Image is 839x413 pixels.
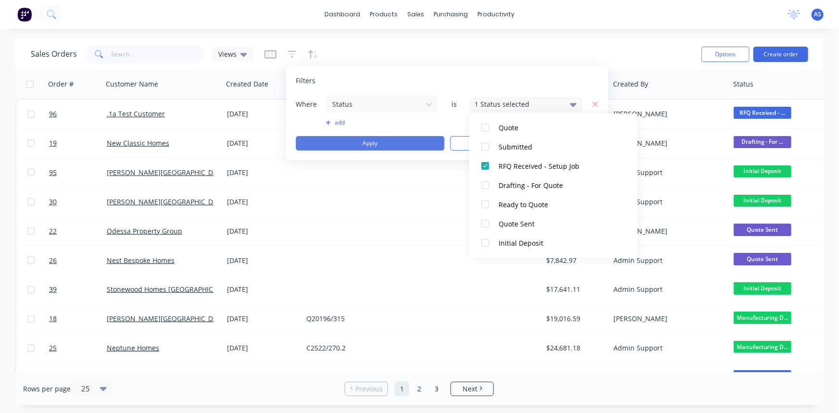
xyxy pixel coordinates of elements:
[734,195,791,207] span: Initial Deposit
[444,100,463,109] span: is
[320,7,365,22] a: dashboard
[107,285,235,294] a: Stonewood Homes [GEOGRAPHIC_DATA]
[49,138,57,148] span: 19
[49,285,57,294] span: 39
[499,142,614,152] div: Submitted
[107,314,237,323] a: [PERSON_NAME][GEOGRAPHIC_DATA] Co
[227,197,299,207] div: [DATE]
[614,109,720,119] div: [PERSON_NAME]
[469,118,638,137] button: Quote
[614,343,720,353] div: Admin Support
[49,334,107,363] a: 25
[341,382,498,396] ul: Pagination
[365,7,402,22] div: products
[107,256,175,265] a: Nest Bespoke Homes
[734,253,791,265] span: Quote Sent
[306,343,413,353] div: C2522/270.2
[701,47,750,62] button: Options
[107,138,169,148] a: New Classic Homes
[734,282,791,294] span: Initial Deposit
[499,123,614,133] div: Quote
[429,7,473,22] div: purchasing
[469,175,638,195] button: Drafting - For Quote
[227,138,299,148] div: [DATE]
[226,79,268,89] div: Created Date
[48,79,74,89] div: Order #
[49,168,57,177] span: 95
[227,285,299,294] div: [DATE]
[218,49,237,59] span: Views
[112,45,205,64] input: Search...
[49,256,57,265] span: 26
[614,314,720,324] div: [PERSON_NAME]
[17,7,32,22] img: Factory
[429,382,444,396] a: Page 3
[546,343,603,353] div: $24,681.18
[734,341,791,353] span: Manufacturing D...
[469,233,638,252] button: Initial Deposit
[546,256,603,265] div: $7,842.97
[296,76,315,86] span: Filters
[107,197,237,206] a: [PERSON_NAME][GEOGRAPHIC_DATA] Co
[734,165,791,177] span: Initial Deposit
[469,195,638,214] button: Ready to Quote
[753,47,808,62] button: Create order
[227,256,299,265] div: [DATE]
[412,382,426,396] a: Page 2
[733,79,753,89] div: Status
[734,312,791,324] span: Manufacturing D...
[227,168,299,177] div: [DATE]
[546,285,603,294] div: $17,641.11
[31,50,77,59] h1: Sales Orders
[107,168,237,177] a: [PERSON_NAME][GEOGRAPHIC_DATA] Co
[345,384,388,394] a: Previous page
[49,246,107,275] a: 26
[499,257,614,267] div: Drafting - For Certification
[49,217,107,246] a: 22
[395,382,409,396] a: Page 1 is your current page
[227,343,299,353] div: [DATE]
[227,226,299,236] div: [DATE]
[614,285,720,294] div: Admin Support
[614,168,720,177] div: Admin Support
[451,384,493,394] a: Next page
[734,224,791,236] span: Quote Sent
[613,79,648,89] div: Created By
[296,100,325,109] span: Where
[475,99,562,109] div: 1 Status selected
[450,136,599,150] button: Clear
[734,107,791,119] span: RFQ Received - ...
[499,219,614,229] div: Quote Sent
[49,188,107,216] a: 30
[355,384,383,394] span: Previous
[106,79,158,89] div: Customer Name
[49,100,107,128] a: 96
[107,109,165,118] a: .1a Test Customer
[306,314,413,324] div: Q20196/315
[107,343,159,352] a: Neptune Homes
[614,197,720,207] div: Admin Support
[499,161,614,171] div: RFQ Received - Setup Job
[473,7,519,22] div: productivity
[49,363,107,392] a: 94
[402,7,429,22] div: sales
[227,109,299,119] div: [DATE]
[49,129,107,158] a: 19
[499,200,614,210] div: Ready to Quote
[546,314,603,324] div: $19,016.59
[49,314,57,324] span: 18
[469,252,638,272] button: Drafting - For Certification
[326,119,438,126] button: add
[614,256,720,265] div: Admin Support
[296,136,444,150] button: Apply
[614,138,720,148] div: [PERSON_NAME]
[614,226,720,236] div: [PERSON_NAME]
[49,109,57,119] span: 96
[734,136,791,148] span: Drafting - For ...
[49,226,57,236] span: 22
[499,180,614,190] div: Drafting - For Quote
[107,226,182,236] a: Odessa Property Group
[49,158,107,187] a: 95
[814,10,821,19] span: AS
[463,384,477,394] span: Next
